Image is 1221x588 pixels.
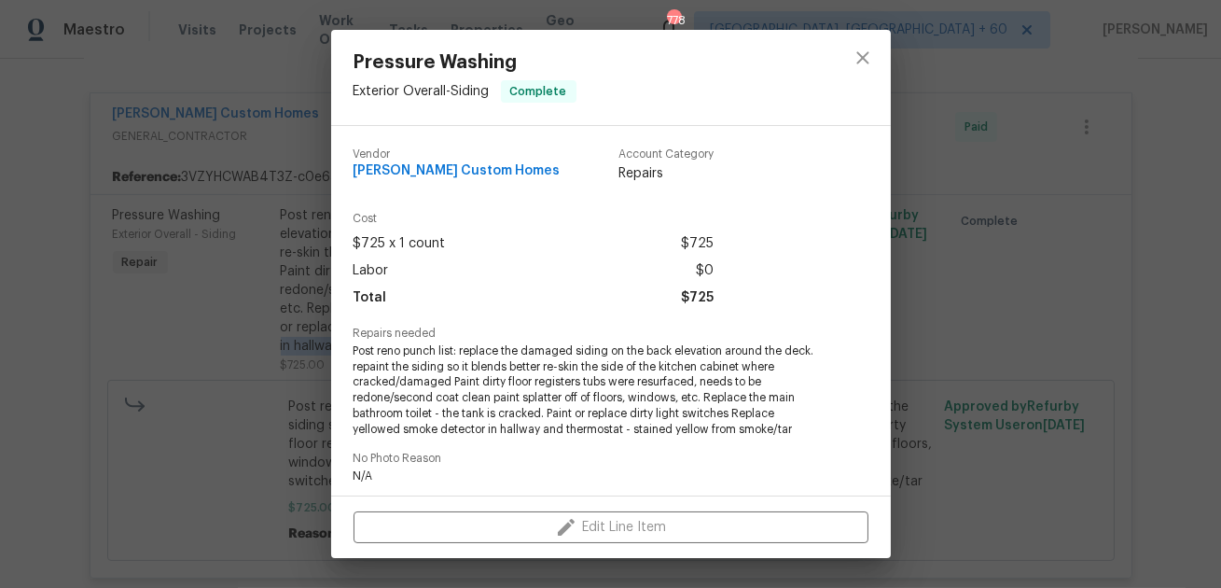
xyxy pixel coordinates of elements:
span: Labor [354,258,389,285]
span: Repairs needed [354,328,868,340]
span: Complete [503,82,575,101]
span: Cost [354,213,714,225]
span: Vendor [354,148,561,161]
span: N/A [354,469,817,484]
span: Pressure Washing [354,52,576,73]
span: $0 [696,258,714,285]
span: Post reno punch list: replace the damaged siding on the back elevation around the deck. repaint t... [354,343,817,438]
button: close [840,35,885,80]
span: $725 x 1 count [354,231,446,258]
span: No Photo Reason [354,453,868,465]
span: $725 [681,231,714,258]
span: Total [354,285,387,312]
span: [PERSON_NAME] Custom Homes [354,164,561,178]
span: Account Category [618,148,714,161]
span: Exterior Overall - Siding [354,85,490,98]
span: $725 [681,285,714,312]
span: Repairs [618,164,714,183]
div: 778 [667,11,680,30]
